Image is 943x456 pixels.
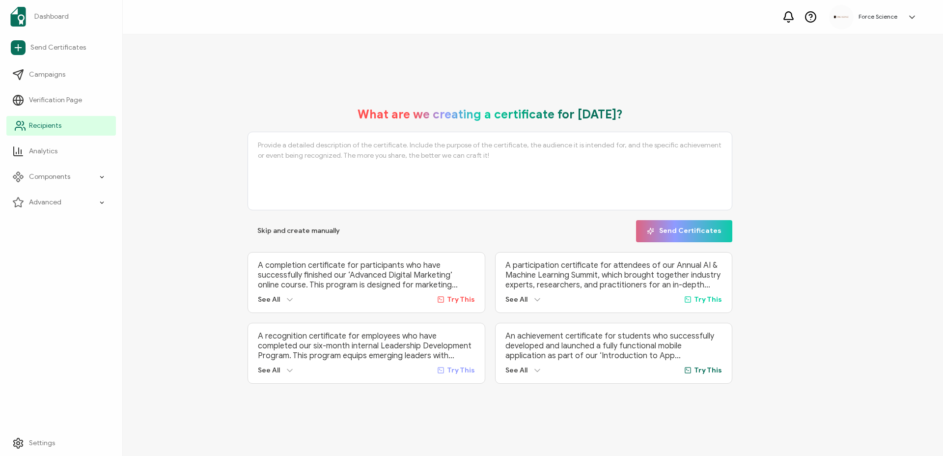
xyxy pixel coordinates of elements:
[29,95,82,105] span: Verification Page
[29,198,61,207] span: Advanced
[30,43,86,53] span: Send Certificates
[6,116,116,136] a: Recipients
[10,7,26,27] img: sertifier-logomark-colored.svg
[694,366,722,374] span: Try This
[358,107,623,122] h1: What are we creating a certificate for [DATE]?
[29,146,57,156] span: Analytics
[258,366,280,374] span: See All
[447,295,475,304] span: Try This
[647,228,721,235] span: Send Certificates
[258,295,280,304] span: See All
[6,36,116,59] a: Send Certificates
[505,260,722,290] p: A participation certificate for attendees of our Annual AI & Machine Learning Summit, which broug...
[505,331,722,361] p: An achievement certificate for students who successfully developed and launched a fully functiona...
[6,90,116,110] a: Verification Page
[894,409,943,456] iframe: Chat Widget
[29,121,61,131] span: Recipients
[6,3,116,30] a: Dashboard
[447,366,475,374] span: Try This
[859,13,897,20] h5: Force Science
[834,16,849,18] img: d96c2383-09d7-413e-afb5-8f6c84c8c5d6.png
[6,65,116,85] a: Campaigns
[6,142,116,161] a: Analytics
[505,295,527,304] span: See All
[257,228,340,234] span: Skip and create manually
[505,366,527,374] span: See All
[29,70,65,80] span: Campaigns
[34,12,69,22] span: Dashboard
[636,220,732,242] button: Send Certificates
[248,220,350,242] button: Skip and create manually
[29,172,70,182] span: Components
[258,260,475,290] p: A completion certificate for participants who have successfully finished our ‘Advanced Digital Ma...
[6,433,116,453] a: Settings
[258,331,475,361] p: A recognition certificate for employees who have completed our six-month internal Leadership Deve...
[694,295,722,304] span: Try This
[29,438,55,448] span: Settings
